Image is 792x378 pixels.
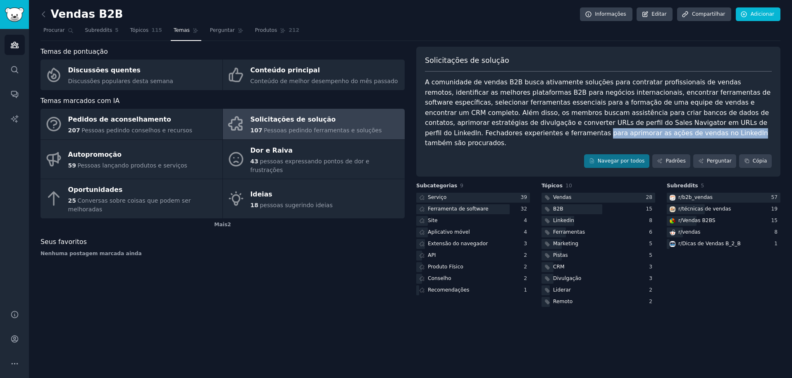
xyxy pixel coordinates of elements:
a: Navegar por todos [584,154,649,168]
font: 10 [565,183,572,189]
font: 212 [289,27,299,33]
font: Oportunidades [68,186,123,194]
font: Tópicos [130,27,149,33]
font: Nenhuma postagem marcada ainda [41,251,142,256]
a: Remoto2 [542,297,655,307]
font: r/ [678,218,682,223]
font: Ferramentas [553,229,585,235]
font: Subreddits [667,183,698,189]
a: Solicitações de solução107Pessoas pedindo ferramentas e soluções [223,109,405,139]
a: Marketing5 [542,239,655,249]
font: 3 [649,264,652,270]
font: vendas [682,229,700,235]
font: Conteúdo de melhor desempenho do mês passado [250,78,398,84]
font: Perguntar [707,158,732,164]
font: 25 [68,197,76,204]
font: Cópia [753,158,767,164]
a: técnicas de vendasr/técnicas de vendas19 [667,204,780,215]
font: Informações [595,11,626,17]
font: 1 [524,287,527,293]
font: Pistas [553,252,568,258]
font: 59 [68,162,76,169]
a: Adicionar [736,7,780,22]
font: Produtos [255,27,277,33]
font: Vendas B2BS [682,218,715,223]
a: Produtos212 [252,24,302,41]
font: Pessoas lançando produtos e serviços [77,162,187,169]
a: Autopromoção59Pessoas lançando produtos e serviços [41,140,222,179]
a: Produto Físico2 [416,262,530,273]
font: r/ [678,241,682,246]
font: A comunidade de vendas B2B busca ativamente soluções para contratar profissionais de vendas remot... [425,78,773,147]
font: 3 [649,275,652,281]
font: Navegar por todos [598,158,645,164]
a: Oportunidades25Conversas sobre coisas que podem ser melhoradas [41,179,222,218]
font: B2B [553,206,563,212]
font: 2 [227,222,231,227]
a: Editar [637,7,673,22]
font: 5 [115,27,119,33]
a: Procurar [41,24,76,41]
font: 15 [646,206,652,212]
a: Perguntar [207,24,246,41]
font: Pessoas pedindo ferramentas e soluções [264,127,382,134]
img: vendas [670,230,675,235]
font: Editar [651,11,666,17]
a: Dor e Raiva43pessoas expressando pontos de dor e frustrações [223,140,405,179]
a: Pistas5 [542,251,655,261]
a: Serviço39 [416,193,530,203]
font: Mais [214,222,227,227]
a: Divulgação3 [542,274,655,284]
font: Compartilhar [692,11,725,17]
font: Autopromoção [68,151,122,158]
font: Divulgação [553,275,581,281]
font: Dor e Raiva [250,146,293,154]
font: Conteúdo principal [250,66,320,74]
font: 4 [524,218,527,223]
a: Vendas28 [542,193,655,203]
font: 32 [520,206,527,212]
font: 28 [646,194,652,200]
img: Dicas de Venda B_2_B [670,241,675,247]
font: 43 [250,158,258,165]
font: 2 [649,299,652,304]
a: Compartilhar [677,7,731,22]
font: b2b_vendas [682,194,713,200]
a: vendas b2br/b2b_vendas57 [667,193,780,203]
font: r/ [678,229,682,235]
font: 6 [649,229,652,235]
font: Solicitações de solução [250,115,336,123]
a: Vendas B2BSr/Vendas B2BS15 [667,216,780,226]
a: vendasr/vendas8 [667,227,780,238]
a: Ferramentas6 [542,227,655,238]
font: Ideias [250,190,272,198]
font: 8 [649,218,652,223]
font: Ferramenta de software [428,206,489,212]
img: técnicas de vendas [670,206,675,212]
font: Dicas de Vendas B_2_B [682,241,741,246]
font: API [428,252,436,258]
font: Conselho [428,275,451,281]
a: CRM3 [542,262,655,273]
font: Vendas [553,194,571,200]
font: 2 [524,252,527,258]
font: Pedidos de aconselhamento [68,115,171,123]
font: Temas marcados com IA [41,97,119,105]
font: 1 [774,241,778,246]
font: Liderar [553,287,571,293]
font: Vendas B2B [51,8,123,20]
font: Tópicos [542,183,563,189]
a: Conselho2 [416,274,530,284]
font: 8 [774,229,778,235]
font: Pessoas pedindo conselhos e recursos [81,127,192,134]
font: Temas [174,27,190,33]
font: 2 [524,264,527,270]
a: Informações [580,7,632,22]
font: 2 [649,287,652,293]
font: Recomendações [428,287,469,293]
font: Linkedin [553,218,574,223]
font: Serviço [428,194,446,200]
a: Subreddits5 [82,24,122,41]
a: Conteúdo principalConteúdo de melhor desempenho do mês passado [223,60,405,90]
a: Liderar2 [542,285,655,296]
